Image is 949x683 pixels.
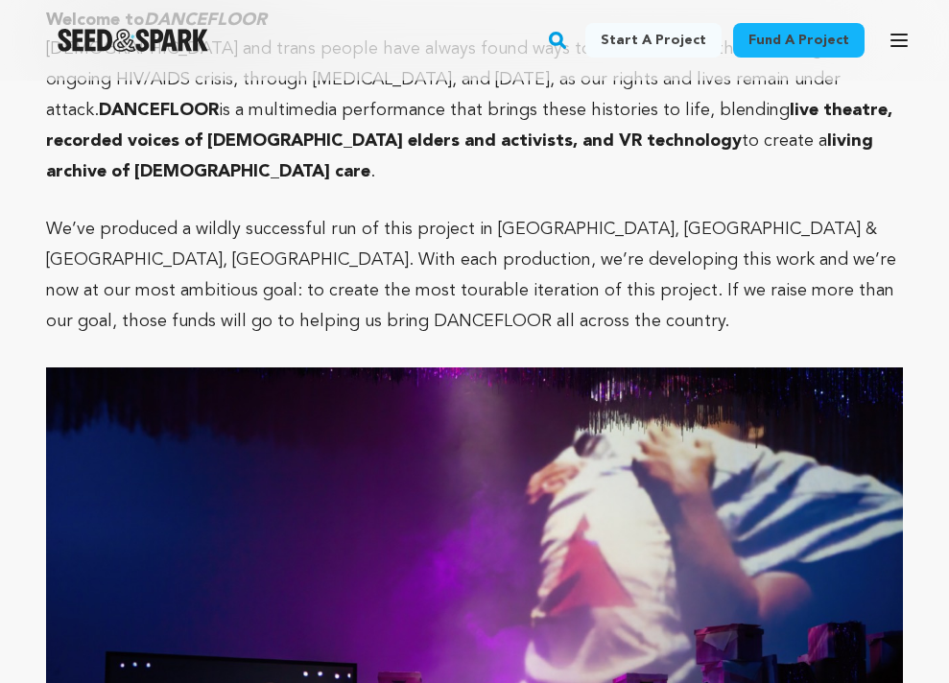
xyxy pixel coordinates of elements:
[99,102,219,119] strong: DANCEFLOOR
[58,29,208,52] img: Seed&Spark Logo Dark Mode
[58,29,208,52] a: Seed&Spark Homepage
[46,102,892,150] strong: live theatre, recorded voices of [DEMOGRAPHIC_DATA] elders and activists, and VR technology
[46,221,896,330] span: We’ve produced a wildly successful run of this project in [GEOGRAPHIC_DATA], [GEOGRAPHIC_DATA] & ...
[733,23,865,58] a: Fund a project
[46,34,903,187] p: [DEMOGRAPHIC_DATA] and trans people have always found ways to care for each other—through the ong...
[46,132,873,180] strong: living archive of [DEMOGRAPHIC_DATA] care
[585,23,722,58] a: Start a project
